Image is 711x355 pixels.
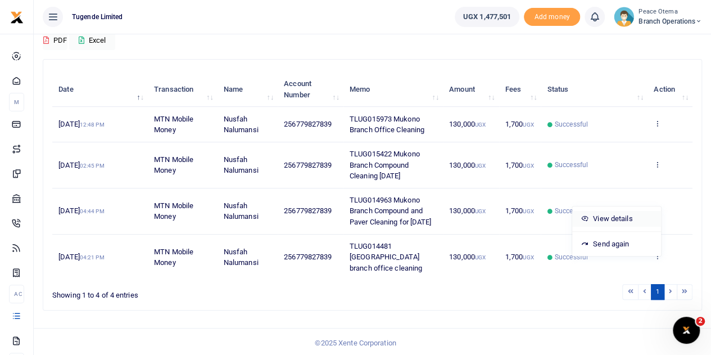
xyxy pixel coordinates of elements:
span: 256779827839 [284,120,332,128]
span: 1,700 [505,120,534,128]
a: profile-user Peace Otema Branch Operations [614,7,702,27]
small: 04:21 PM [80,254,105,260]
li: Toup your wallet [524,8,580,26]
span: Successful [555,252,588,262]
span: 130,000 [449,253,486,261]
span: Nusfah Nalumansi [224,248,259,267]
span: Add money [524,8,580,26]
a: Send again [572,236,661,252]
span: Successful [555,206,588,216]
th: Name: activate to sort column ascending [218,72,278,107]
span: TLUG015422 Mukono Branch Compound Cleaning [DATE] [350,150,420,180]
span: Tugende Limited [67,12,128,22]
small: UGX [475,208,486,214]
span: Nusfah Nalumansi [224,155,259,175]
small: UGX [475,122,486,128]
span: Successful [555,160,588,170]
span: TLUG014481 [GEOGRAPHIC_DATA] branch office cleaning [350,242,422,272]
th: Fees: activate to sort column ascending [499,72,541,107]
span: 256779827839 [284,253,332,261]
a: View details [572,211,661,227]
a: 1 [651,284,664,299]
span: MTN Mobile Money [154,155,193,175]
span: TLUG014963 Mukono Branch Compound and Paver Cleaning for [DATE] [350,196,432,226]
th: Account Number: activate to sort column ascending [278,72,343,107]
span: 1,700 [505,253,534,261]
button: PDF [43,31,67,50]
small: UGX [475,163,486,169]
a: UGX 1,477,501 [455,7,519,27]
span: 1,700 [505,161,534,169]
th: Memo: activate to sort column ascending [343,72,443,107]
small: UGX [523,122,533,128]
li: M [9,93,24,111]
th: Date: activate to sort column descending [52,72,148,107]
span: Branch Operations [638,16,702,26]
span: UGX 1,477,501 [463,11,511,23]
div: Showing 1 to 4 of 4 entries [52,283,315,300]
small: 02:45 PM [80,163,105,169]
span: 1,700 [505,206,534,215]
small: UGX [475,254,486,260]
th: Action: activate to sort column ascending [647,72,692,107]
span: [DATE] [58,120,104,128]
span: MTN Mobile Money [154,201,193,221]
li: Ac [9,285,24,303]
th: Transaction: activate to sort column ascending [148,72,218,107]
img: profile-user [614,7,634,27]
a: logo-small logo-large logo-large [10,12,24,21]
span: 130,000 [449,206,486,215]
small: UGX [523,163,533,169]
span: [DATE] [58,206,104,215]
span: 256779827839 [284,161,332,169]
li: Wallet ballance [450,7,524,27]
small: UGX [523,254,533,260]
span: 130,000 [449,161,486,169]
a: Add money [524,12,580,20]
small: UGX [523,208,533,214]
button: Excel [69,31,115,50]
span: MTN Mobile Money [154,248,193,267]
span: Nusfah Nalumansi [224,115,259,134]
th: Amount: activate to sort column ascending [443,72,499,107]
span: MTN Mobile Money [154,115,193,134]
small: 04:44 PM [80,208,105,214]
img: logo-small [10,11,24,24]
span: Nusfah Nalumansi [224,201,259,221]
span: 2 [696,317,705,326]
small: 12:48 PM [80,122,105,128]
small: Peace Otema [638,7,702,17]
th: Status: activate to sort column ascending [541,72,647,107]
iframe: Intercom live chat [673,317,700,344]
span: Successful [555,119,588,129]
span: TLUG015973 Mukono Branch Office Cleaning [350,115,424,134]
span: [DATE] [58,253,104,261]
span: [DATE] [58,161,104,169]
span: 256779827839 [284,206,332,215]
span: 130,000 [449,120,486,128]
